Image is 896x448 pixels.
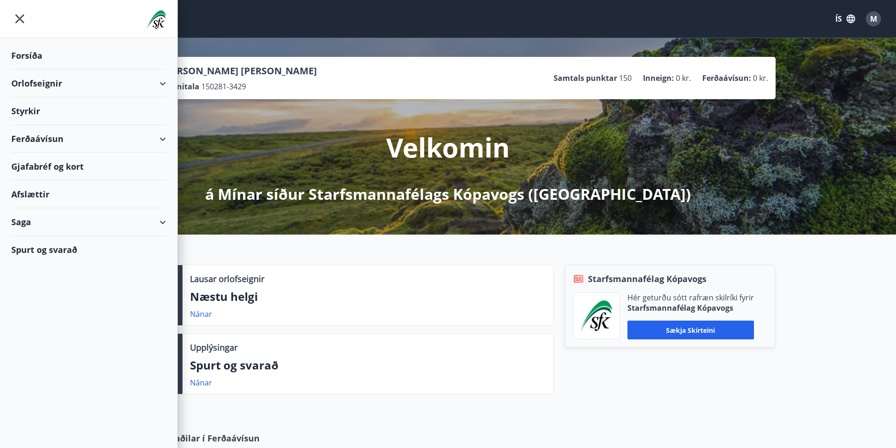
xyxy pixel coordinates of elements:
[11,153,166,181] div: Gjafabréf og kort
[11,97,166,125] div: Styrkir
[11,125,166,153] div: Ferðaávísun
[190,341,238,354] p: Upplýsingar
[619,73,632,83] span: 150
[162,81,199,92] p: Kennitala
[627,303,754,313] p: Starfsmannafélag Kópavogs
[11,236,166,263] div: Spurt og svarað
[147,10,166,29] img: union_logo
[11,70,166,97] div: Orlofseignir
[11,181,166,208] div: Afslættir
[190,273,264,285] p: Lausar orlofseignir
[870,14,877,24] span: M
[190,377,212,388] a: Nánar
[11,208,166,236] div: Saga
[190,289,546,305] p: Næstu helgi
[190,357,546,373] p: Spurt og svarað
[554,73,617,83] p: Samtals punktar
[627,321,754,339] button: Sækja skírteini
[676,73,691,83] span: 0 kr.
[702,73,751,83] p: Ferðaávísun :
[201,81,246,92] span: 150281-3429
[205,184,691,204] p: á Mínar síður Starfsmannafélags Kópavogs ([GEOGRAPHIC_DATA])
[580,300,612,331] img: x5MjQkxwhnYn6YREZUTEa9Q4KsBUeQdWGts9Dj4O.png
[11,42,166,70] div: Forsíða
[162,64,317,78] p: [PERSON_NAME] [PERSON_NAME]
[11,10,28,27] button: menu
[753,73,768,83] span: 0 kr.
[830,10,860,27] button: ÍS
[643,73,674,83] p: Inneign :
[862,8,885,30] button: M
[627,292,754,303] p: Hér geturðu sótt rafræn skilríki fyrir
[132,432,260,444] span: Samstarfsaðilar í Ferðaávísun
[190,309,212,319] a: Nánar
[386,129,510,165] p: Velkomin
[588,273,706,285] span: Starfsmannafélag Kópavogs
